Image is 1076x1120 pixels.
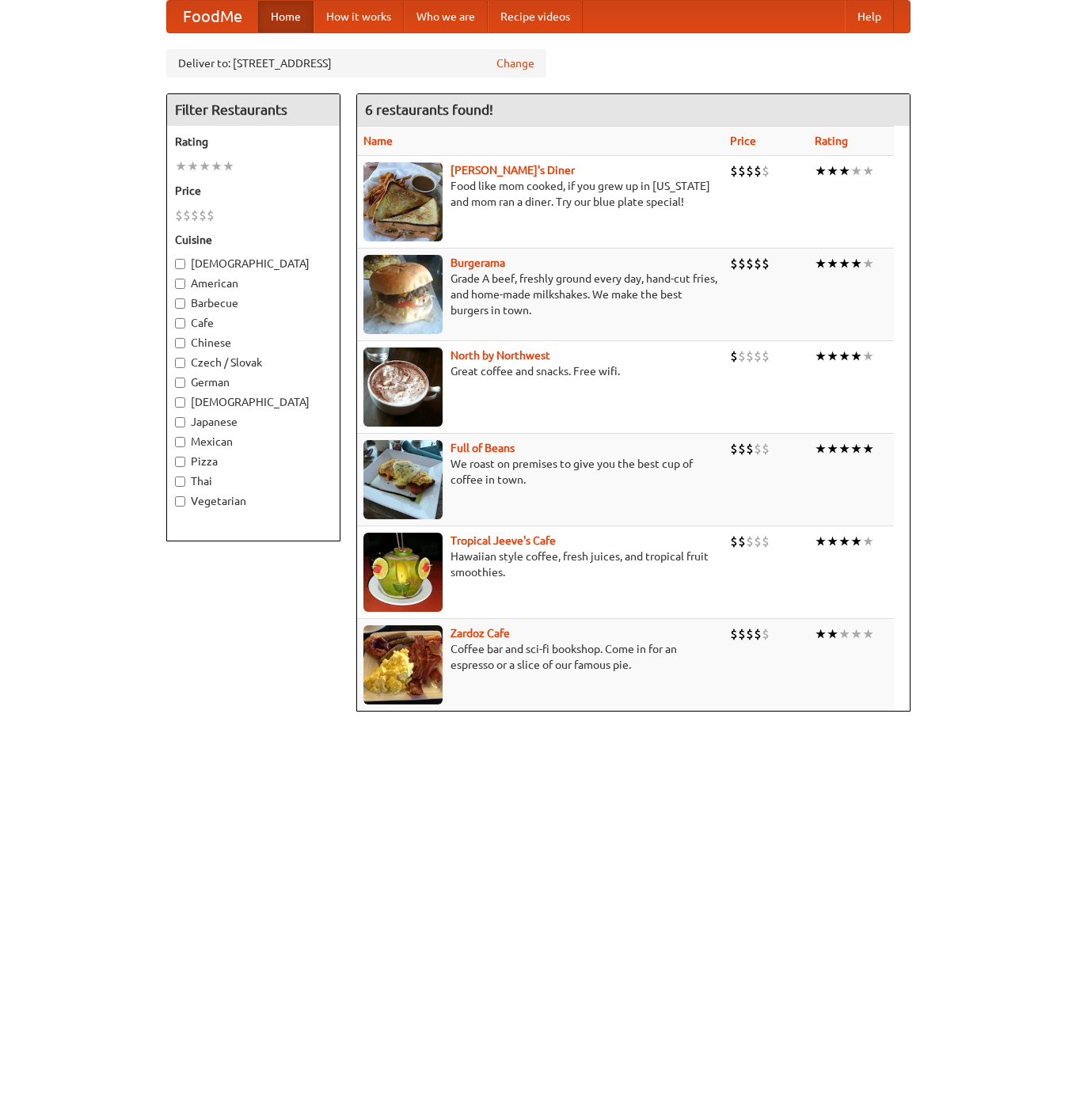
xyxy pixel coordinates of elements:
[175,335,332,351] label: Chinese
[738,347,746,365] li: $
[175,295,332,311] label: Barbecue
[175,457,185,467] input: Pizza
[815,533,827,550] li: ★
[175,476,185,487] input: Thai
[827,533,838,550] li: ★
[738,440,746,457] li: $
[175,437,185,447] input: Mexican
[363,162,443,241] img: sallys.jpg
[730,533,738,550] li: $
[827,255,838,272] li: ★
[827,162,838,180] li: ★
[862,162,874,180] li: ★
[738,533,746,550] li: $
[175,298,185,309] input: Barbecue
[762,533,770,550] li: $
[762,255,770,272] li: $
[175,374,332,390] label: German
[404,1,488,32] a: Who we are
[738,255,746,272] li: $
[175,256,332,271] label: [DEMOGRAPHIC_DATA]
[730,255,738,272] li: $
[451,256,505,269] b: Burgerama
[862,255,874,272] li: ★
[363,271,717,318] p: Grade A beef, freshly ground every day, hand-cut fries, and home-made milkshakes. We make the bes...
[199,158,211,175] li: ★
[850,162,862,180] li: ★
[175,232,332,248] h5: Cuisine
[365,102,493,117] ng-pluralize: 6 restaurants found!
[451,442,515,454] a: Full of Beans
[187,158,199,175] li: ★
[838,162,850,180] li: ★
[838,533,850,550] li: ★
[746,440,754,457] li: $
[488,1,583,32] a: Recipe videos
[730,162,738,180] li: $
[862,440,874,457] li: ★
[175,434,332,450] label: Mexican
[175,493,332,509] label: Vegetarian
[754,625,762,643] li: $
[815,625,827,643] li: ★
[451,349,550,362] a: North by Northwest
[762,440,770,457] li: $
[862,533,874,550] li: ★
[175,279,185,289] input: American
[363,135,393,147] a: Name
[754,347,762,365] li: $
[167,94,340,126] h4: Filter Restaurants
[451,627,510,640] a: Zardoz Cafe
[175,394,332,410] label: [DEMOGRAPHIC_DATA]
[815,440,827,457] li: ★
[754,162,762,180] li: $
[815,347,827,365] li: ★
[845,1,894,32] a: Help
[175,134,332,150] h5: Rating
[363,625,443,704] img: zardoz.jpg
[175,454,332,469] label: Pizza
[838,440,850,457] li: ★
[175,318,185,328] input: Cafe
[746,162,754,180] li: $
[850,533,862,550] li: ★
[211,158,222,175] li: ★
[496,55,534,71] a: Change
[730,440,738,457] li: $
[363,440,443,519] img: beans.jpg
[838,255,850,272] li: ★
[175,414,332,430] label: Japanese
[730,347,738,365] li: $
[258,1,314,32] a: Home
[850,440,862,457] li: ★
[815,255,827,272] li: ★
[175,417,185,427] input: Japanese
[191,207,199,224] li: $
[754,533,762,550] li: $
[175,315,332,331] label: Cafe
[363,456,717,488] p: We roast on premises to give you the best cup of coffee in town.
[762,347,770,365] li: $
[815,135,848,147] a: Rating
[738,162,746,180] li: $
[451,164,575,177] a: [PERSON_NAME]'s Diner
[314,1,404,32] a: How it works
[175,158,187,175] li: ★
[762,162,770,180] li: $
[746,347,754,365] li: $
[175,275,332,291] label: American
[838,625,850,643] li: ★
[730,625,738,643] li: $
[175,207,183,224] li: $
[363,178,717,210] p: Food like mom cooked, if you grew up in [US_STATE] and mom ran a diner. Try our blue plate special!
[166,49,546,78] div: Deliver to: [STREET_ADDRESS]
[363,255,443,334] img: burgerama.jpg
[207,207,215,224] li: $
[175,496,185,507] input: Vegetarian
[451,534,556,547] b: Tropical Jeeve's Cafe
[827,347,838,365] li: ★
